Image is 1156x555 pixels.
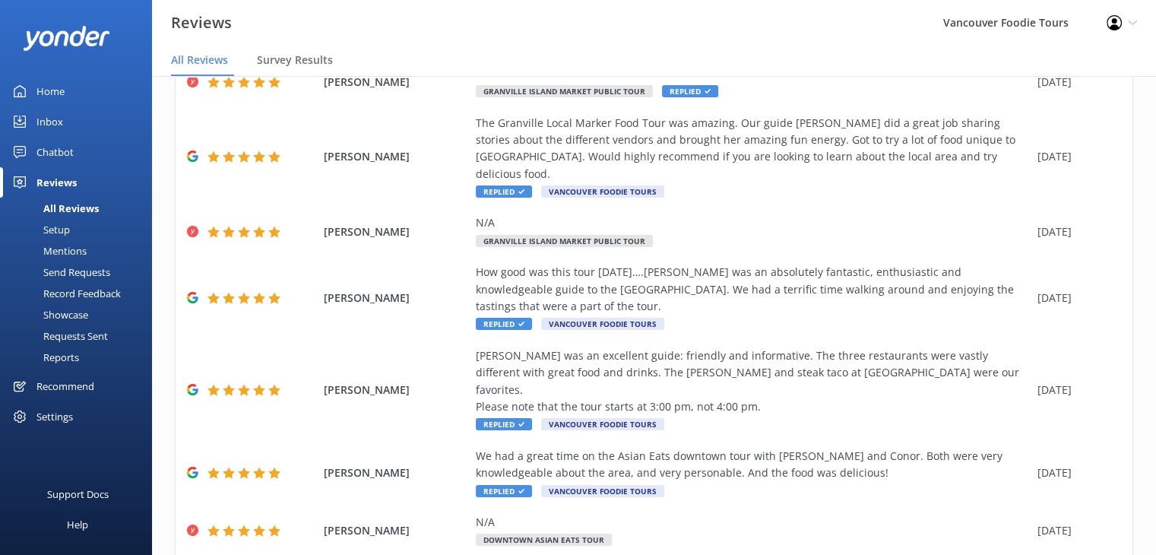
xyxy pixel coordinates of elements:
[1037,74,1113,90] div: [DATE]
[23,26,110,51] img: yonder-white-logo.png
[1037,148,1113,165] div: [DATE]
[324,290,468,306] span: [PERSON_NAME]
[36,371,94,401] div: Recommend
[47,479,109,509] div: Support Docs
[541,318,664,330] span: Vancouver Foodie Tours
[541,418,664,430] span: Vancouver Foodie Tours
[1037,522,1113,539] div: [DATE]
[476,514,1030,531] div: N/A
[476,186,532,198] span: Replied
[476,85,653,97] span: Granville Island Market Public Tour
[476,534,612,546] span: Downtown Asian Eats Tour
[476,347,1030,416] div: [PERSON_NAME] was an excellent guide: friendly and informative. The three restaurants were vastly...
[476,418,532,430] span: Replied
[9,219,152,240] a: Setup
[541,186,664,198] span: Vancouver Foodie Tours
[9,240,87,262] div: Mentions
[1037,382,1113,398] div: [DATE]
[476,485,532,497] span: Replied
[541,485,664,497] span: Vancouver Foodie Tours
[9,198,152,219] a: All Reviews
[476,235,653,247] span: Granville Island Market Public Tour
[36,401,73,432] div: Settings
[476,448,1030,482] div: We had a great time on the Asian Eats downtown tour with [PERSON_NAME] and Conor. Both were very ...
[9,325,152,347] a: Requests Sent
[36,137,74,167] div: Chatbot
[9,347,79,368] div: Reports
[476,264,1030,315] div: How good was this tour [DATE]….[PERSON_NAME] was an absolutely fantastic, enthusiastic and knowle...
[9,347,152,368] a: Reports
[67,509,88,540] div: Help
[9,325,108,347] div: Requests Sent
[36,106,63,137] div: Inbox
[324,522,468,539] span: [PERSON_NAME]
[171,11,232,35] h3: Reviews
[324,148,468,165] span: [PERSON_NAME]
[476,214,1030,231] div: N/A
[324,465,468,481] span: [PERSON_NAME]
[662,85,718,97] span: Replied
[257,52,333,68] span: Survey Results
[324,224,468,240] span: [PERSON_NAME]
[9,304,152,325] a: Showcase
[9,283,121,304] div: Record Feedback
[1037,290,1113,306] div: [DATE]
[9,240,152,262] a: Mentions
[9,262,152,283] a: Send Requests
[324,382,468,398] span: [PERSON_NAME]
[476,115,1030,183] div: The Granville Local Marker Food Tour was amazing. Our guide [PERSON_NAME] did a great job sharing...
[171,52,228,68] span: All Reviews
[1037,224,1113,240] div: [DATE]
[1037,465,1113,481] div: [DATE]
[36,76,65,106] div: Home
[9,198,99,219] div: All Reviews
[9,283,152,304] a: Record Feedback
[36,167,77,198] div: Reviews
[9,262,110,283] div: Send Requests
[324,74,468,90] span: [PERSON_NAME]
[9,304,88,325] div: Showcase
[9,219,70,240] div: Setup
[476,318,532,330] span: Replied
